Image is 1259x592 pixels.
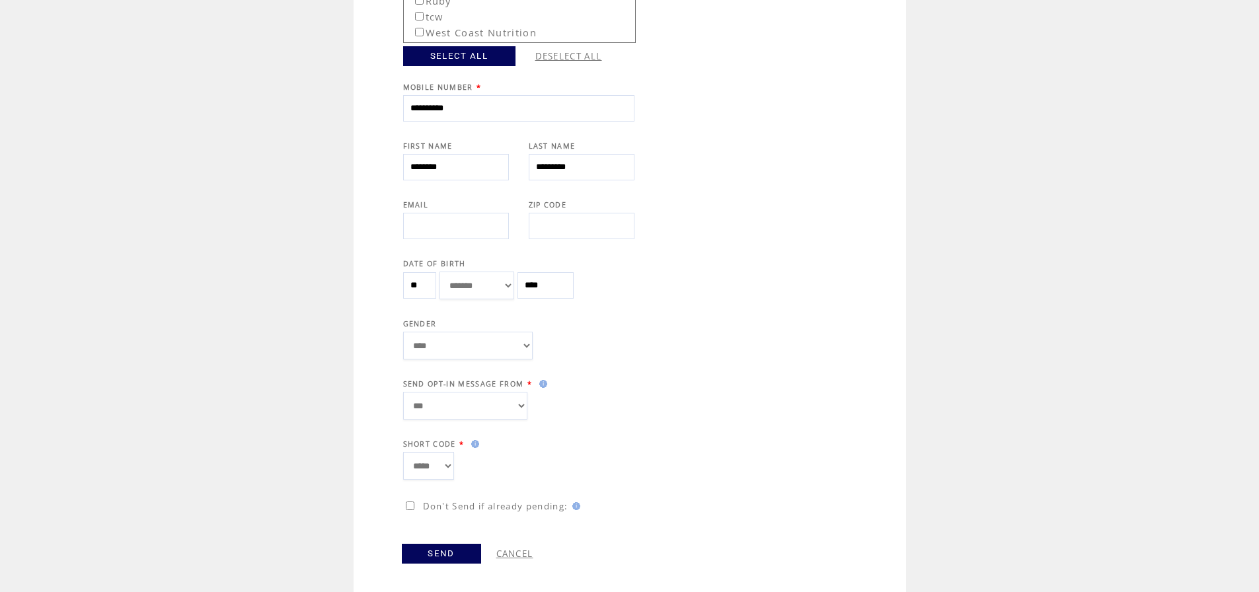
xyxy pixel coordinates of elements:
input: tcw [415,12,424,20]
span: ZIP CODE [529,200,567,209]
label: West Coast Nutrition [406,22,537,39]
span: LAST NAME [529,141,576,151]
img: help.gif [467,440,479,448]
a: SELECT ALL [403,46,515,66]
img: help.gif [535,380,547,388]
input: West Coast Nutrition [415,28,424,36]
a: SEND [402,544,481,564]
span: EMAIL [403,200,429,209]
span: FIRST NAME [403,141,453,151]
label: tcw [406,7,443,23]
a: DESELECT ALL [535,50,602,62]
span: GENDER [403,319,437,328]
a: CANCEL [496,548,533,560]
img: help.gif [568,502,580,510]
span: DATE OF BIRTH [403,259,466,268]
span: MOBILE NUMBER [403,83,473,92]
span: SEND OPT-IN MESSAGE FROM [403,379,524,388]
span: Don't Send if already pending: [423,500,568,512]
span: SHORT CODE [403,439,456,449]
